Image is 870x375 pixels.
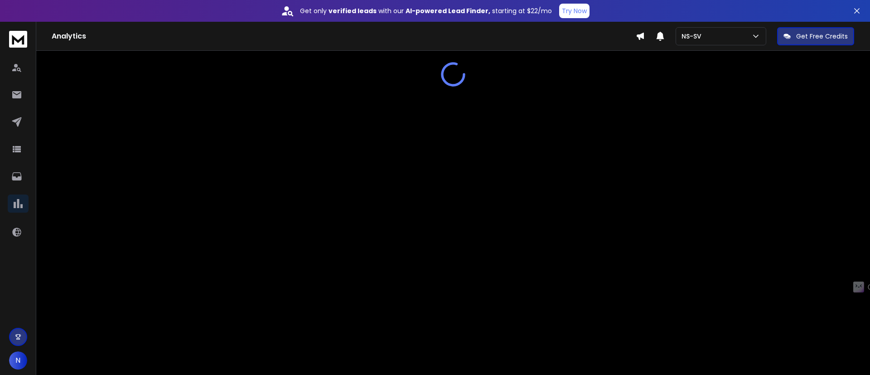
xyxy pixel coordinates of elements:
button: Try Now [559,4,590,18]
button: Get Free Credits [777,27,854,45]
strong: verified leads [329,6,377,15]
p: Get only with our starting at $22/mo [300,6,552,15]
button: N [9,351,27,370]
p: NS-SV [681,32,705,41]
img: logo [9,31,27,48]
p: Get Free Credits [796,32,848,41]
strong: AI-powered Lead Finder, [406,6,490,15]
h1: Analytics [52,31,636,42]
p: Try Now [562,6,587,15]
